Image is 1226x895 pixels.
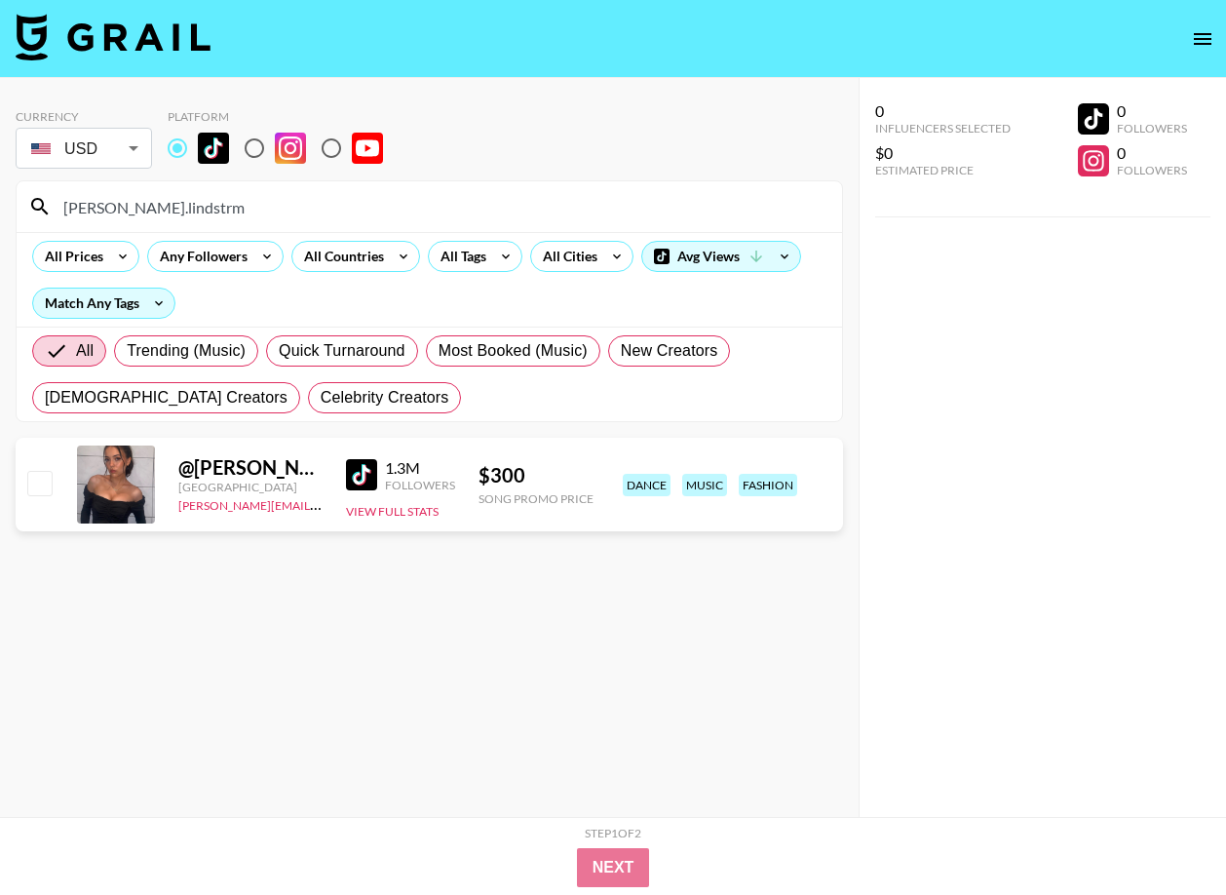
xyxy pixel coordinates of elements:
[346,459,377,490] img: TikTok
[321,386,449,409] span: Celebrity Creators
[623,474,670,496] div: dance
[33,289,174,318] div: Match Any Tags
[352,133,383,164] img: YouTube
[577,848,650,887] button: Next
[1117,121,1187,136] div: Followers
[682,474,727,496] div: music
[385,478,455,492] div: Followers
[479,491,594,506] div: Song Promo Price
[875,163,1011,177] div: Estimated Price
[429,242,490,271] div: All Tags
[1117,163,1187,177] div: Followers
[739,474,797,496] div: fashion
[127,339,246,363] span: Trending (Music)
[531,242,601,271] div: All Cities
[76,339,94,363] span: All
[52,191,830,222] input: Search by User Name
[875,121,1011,136] div: Influencers Selected
[385,458,455,478] div: 1.3M
[33,242,107,271] div: All Prices
[198,133,229,164] img: TikTok
[479,463,594,487] div: $ 300
[16,109,152,124] div: Currency
[178,480,323,494] div: [GEOGRAPHIC_DATA]
[178,494,467,513] a: [PERSON_NAME][EMAIL_ADDRESS][DOMAIN_NAME]
[16,14,211,60] img: Grail Talent
[45,386,287,409] span: [DEMOGRAPHIC_DATA] Creators
[1183,19,1222,58] button: open drawer
[585,826,641,840] div: Step 1 of 2
[178,455,323,480] div: @ [PERSON_NAME].lindstrm
[279,339,405,363] span: Quick Turnaround
[621,339,718,363] span: New Creators
[1129,798,1203,872] iframe: Drift Widget Chat Controller
[875,101,1011,121] div: 0
[642,242,800,271] div: Avg Views
[292,242,388,271] div: All Countries
[148,242,251,271] div: Any Followers
[168,109,399,124] div: Platform
[1117,143,1187,163] div: 0
[19,132,148,166] div: USD
[346,504,439,519] button: View Full Stats
[275,133,306,164] img: Instagram
[875,143,1011,163] div: $0
[1117,101,1187,121] div: 0
[439,339,588,363] span: Most Booked (Music)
